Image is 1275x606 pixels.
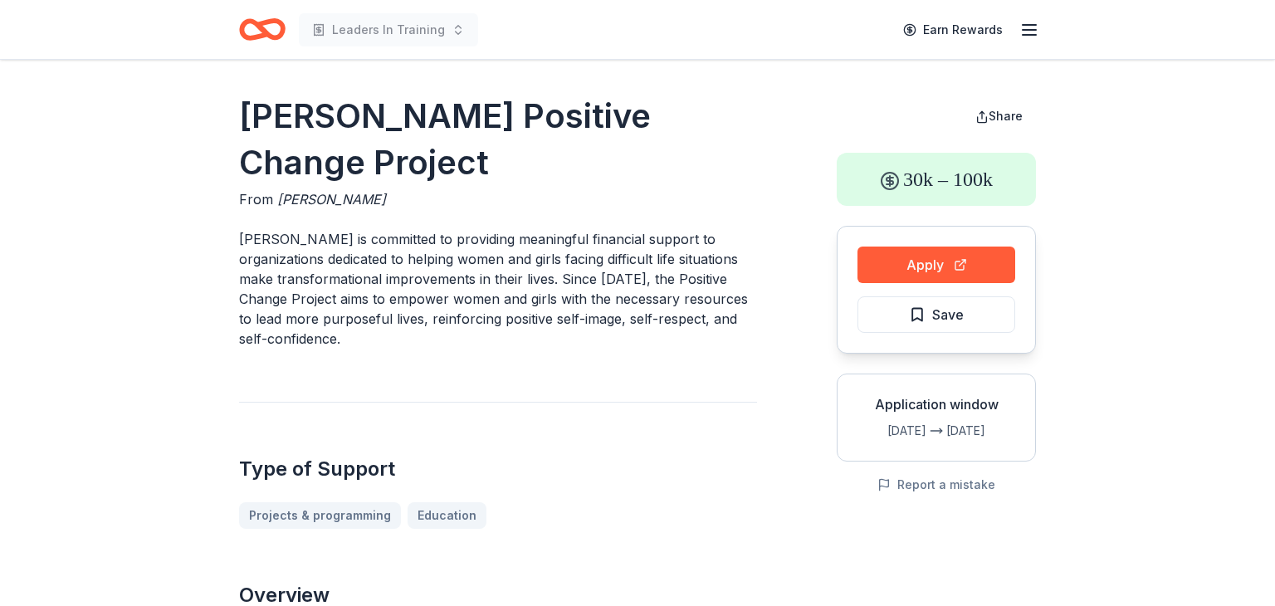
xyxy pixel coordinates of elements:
[239,456,757,482] h2: Type of Support
[989,109,1023,123] span: Share
[932,304,964,325] span: Save
[332,20,445,40] span: Leaders In Training
[857,296,1015,333] button: Save
[239,189,757,209] div: From
[239,93,757,186] h1: [PERSON_NAME] Positive Change Project
[837,153,1036,206] div: 30k – 100k
[851,394,1022,414] div: Application window
[239,10,286,49] a: Home
[239,502,401,529] a: Projects & programming
[299,13,478,46] button: Leaders In Training
[408,502,486,529] a: Education
[851,421,926,441] div: [DATE]
[277,191,386,208] span: [PERSON_NAME]
[946,421,1022,441] div: [DATE]
[962,100,1036,133] button: Share
[877,475,995,495] button: Report a mistake
[239,229,757,349] p: [PERSON_NAME] is committed to providing meaningful financial support to organizations dedicated t...
[893,15,1013,45] a: Earn Rewards
[857,247,1015,283] button: Apply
